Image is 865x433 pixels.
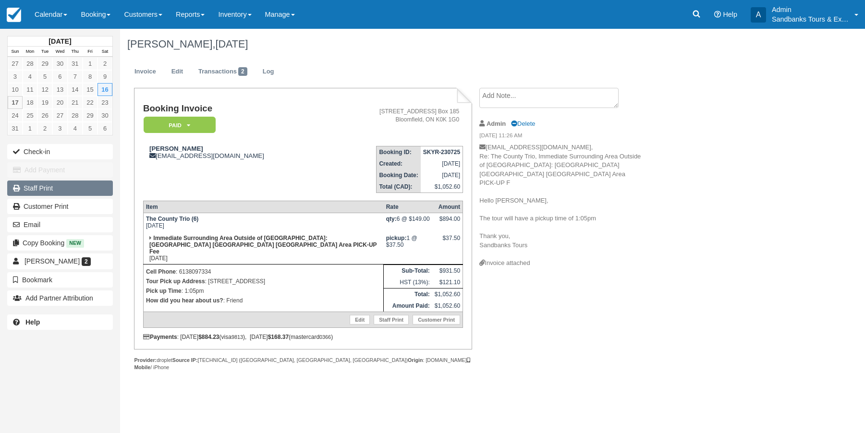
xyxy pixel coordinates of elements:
a: Help [7,314,113,330]
div: droplet [TECHNICAL_ID] ([GEOGRAPHIC_DATA], [GEOGRAPHIC_DATA], [GEOGRAPHIC_DATA]) : [DOMAIN_NAME] ... [134,357,472,371]
th: Sat [97,47,112,57]
a: Invoice [127,62,163,81]
th: Created: [377,158,421,169]
a: [PERSON_NAME] 2 [7,253,113,269]
div: $894.00 [435,216,460,230]
a: 10 [8,83,23,96]
span: 2 [238,67,247,76]
button: Email [7,217,113,232]
strong: pickup [386,235,407,241]
strong: Admin [487,120,506,127]
td: $1,052.60 [432,289,463,301]
strong: [PERSON_NAME] [149,145,203,152]
a: 31 [8,122,23,135]
a: 18 [23,96,37,109]
a: 29 [83,109,97,122]
button: Add Payment [7,162,113,178]
th: Fri [83,47,97,57]
em: Paid [144,117,216,133]
strong: qty [386,216,397,222]
strong: Immediate Surrounding Area Outside of [GEOGRAPHIC_DATA]: [GEOGRAPHIC_DATA] [GEOGRAPHIC_DATA] [GEO... [149,235,377,255]
a: 6 [52,70,67,83]
td: 6 @ $149.00 [384,213,432,233]
span: [DATE] [215,38,248,50]
button: Copy Booking New [7,235,113,251]
button: Check-in [7,144,113,159]
a: Log [256,62,281,81]
a: Customer Print [7,199,113,214]
a: 1 [83,57,97,70]
a: 3 [52,122,67,135]
a: Edit [350,315,370,325]
a: 1 [23,122,37,135]
a: 4 [23,70,37,83]
strong: $884.23 [198,334,219,340]
a: 29 [37,57,52,70]
em: [DATE] 11:26 AM [479,132,641,142]
td: [DATE] [421,169,463,181]
a: Staff Print [7,180,113,196]
span: 2 [82,257,91,266]
a: 28 [68,109,83,122]
a: 4 [68,122,83,135]
td: $121.10 [432,277,463,289]
a: 7 [68,70,83,83]
strong: How did you hear about us? [146,297,223,304]
a: Customer Print [413,315,460,325]
td: [DATE] [421,158,463,169]
p: Admin [772,5,849,14]
p: [EMAIL_ADDRESS][DOMAIN_NAME], Re: The County Trio, Immediate Surrounding Area Outside of [GEOGRAP... [479,143,641,259]
p: : 6138097334 [146,267,381,277]
a: 13 [52,83,67,96]
td: 1 @ $37.50 [384,232,432,265]
a: Staff Print [374,315,409,325]
a: 5 [83,122,97,135]
strong: SKYR-230725 [423,149,460,156]
strong: [DATE] [49,37,71,45]
th: Wed [52,47,67,57]
td: HST (13%): [384,277,432,289]
a: 27 [52,109,67,122]
a: 2 [37,122,52,135]
address: [STREET_ADDRESS] Box 185 Bloomfield, ON K0K 1G0 [333,108,459,124]
a: 24 [8,109,23,122]
a: 16 [97,83,112,96]
div: : [DATE] (visa ), [DATE] (mastercard ) [143,334,463,340]
a: 17 [8,96,23,109]
a: 31 [68,57,83,70]
th: Thu [68,47,83,57]
strong: Pick up Time [146,288,182,294]
a: 3 [8,70,23,83]
a: 11 [23,83,37,96]
strong: Mobile [134,357,470,370]
button: Add Partner Attribution [7,290,113,306]
th: Booking ID: [377,146,421,158]
a: 27 [8,57,23,70]
div: A [751,7,766,23]
td: $931.50 [432,265,463,277]
th: Total: [384,289,432,301]
div: [EMAIL_ADDRESS][DOMAIN_NAME] [143,145,329,159]
strong: $168.37 [268,334,289,340]
p: : [STREET_ADDRESS] [146,277,381,286]
div: Invoice attached [479,259,641,268]
a: 28 [23,57,37,70]
img: checkfront-main-nav-mini-logo.png [7,8,21,22]
h1: Booking Invoice [143,104,329,114]
a: 6 [97,122,112,135]
th: Amount Paid: [384,300,432,312]
div: $37.50 [435,235,460,249]
a: 2 [97,57,112,70]
b: Help [25,318,40,326]
strong: Origin [408,357,423,363]
th: Rate [384,201,432,213]
a: 8 [83,70,97,83]
p: : Friend [146,296,381,305]
span: New [66,239,84,247]
th: Tue [37,47,52,57]
a: 9 [97,70,112,83]
small: 0366 [319,334,331,340]
a: 19 [37,96,52,109]
a: 15 [83,83,97,96]
span: Help [723,11,737,18]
